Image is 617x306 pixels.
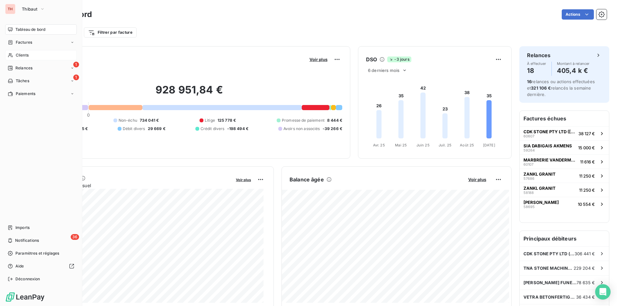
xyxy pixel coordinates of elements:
span: 78 635 € [577,280,595,285]
span: SIA DABIGAIS AKMENS [523,143,572,148]
span: Notifications [15,238,39,243]
span: [PERSON_NAME] FUNEBRES ASSISTANCE [523,280,577,285]
button: Voir plus [308,57,329,62]
span: 734 041 € [140,118,159,123]
button: ZANKL GRANIT5818811 250 € [520,183,609,197]
span: 60107 [523,162,533,166]
span: VETRA BETONFERTIGTEILWERKE GMBH [523,294,576,300]
span: 59264 [523,148,535,152]
button: ZANKL GRANIT5768611 250 € [520,169,609,183]
span: 29 669 € [148,126,165,132]
span: 229 204 € [574,266,595,271]
span: 11 250 € [579,173,595,179]
span: 0 [87,112,90,118]
span: 36 434 € [576,294,595,300]
h4: 18 [527,66,546,76]
span: 36 [71,234,79,240]
span: 16 [527,79,532,84]
span: Promesse de paiement [282,118,325,123]
img: Logo LeanPay [5,292,45,302]
button: Voir plus [234,177,253,182]
span: 57686 [523,177,534,180]
tspan: Juin 25 [416,143,430,147]
span: 11 616 € [580,159,595,164]
span: -39 266 € [323,126,342,132]
span: -3 jours [387,57,411,62]
a: Aide [5,261,77,271]
span: 125 778 € [218,118,236,123]
tspan: Juil. 25 [439,143,452,147]
tspan: Août 25 [460,143,474,147]
span: 1 [73,74,79,80]
span: Déconnexion [15,276,40,282]
span: Aide [15,263,24,269]
span: Litige [205,118,215,123]
span: 306 441 € [575,251,595,256]
button: Actions [562,9,594,20]
button: [PERSON_NAME]5869510 554 € [520,197,609,211]
span: Thibaut [22,6,37,12]
span: À effectuer [527,62,546,66]
span: Tableau de bord [15,27,45,32]
span: Factures [16,39,32,45]
span: Voir plus [309,57,327,62]
h2: 928 951,84 € [36,83,342,103]
span: 60607 [523,134,534,138]
tspan: Mai 25 [395,143,407,147]
span: CDK STONE PTY LTD ([GEOGRAPHIC_DATA]) [523,251,575,256]
span: Voir plus [468,177,486,182]
span: -198 494 € [227,126,249,132]
h6: Relances [527,51,550,59]
span: 15 000 € [578,145,595,150]
span: TNA STONE MACHINERY INC. [523,266,574,271]
span: Paramètres et réglages [15,250,59,256]
span: Clients [16,52,29,58]
span: 1 [73,62,79,67]
span: Montant à relancer [557,62,590,66]
h6: DSO [366,56,377,63]
span: 38 127 € [578,131,595,136]
span: Avoirs non associés [283,126,320,132]
button: SIA DABIGAIS AKMENS5926415 000 € [520,140,609,154]
h6: Balance âgée [290,176,324,183]
tspan: Avr. 25 [373,143,385,147]
button: Voir plus [466,177,488,182]
span: 58695 [523,205,535,209]
span: 8 444 € [327,118,342,123]
span: ZANKL GRANIT [523,171,556,177]
span: Crédit divers [201,126,225,132]
div: TH [5,4,15,14]
span: [PERSON_NAME] [523,200,559,205]
span: 321 106 € [531,85,550,91]
span: Voir plus [236,178,251,182]
span: 11 250 € [579,188,595,193]
button: MARBRERIE VANDERMARLIERE6010711 616 € [520,154,609,169]
span: Relances [15,65,32,71]
h4: 405,4 k € [557,66,590,76]
button: CDK STONE PTY LTD ([GEOGRAPHIC_DATA])6060738 127 € [520,126,609,140]
span: ZANKL GRANIT [523,186,556,191]
span: 6 derniers mois [368,68,399,73]
span: relances ou actions effectuées et relancés la semaine dernière. [527,79,595,97]
tspan: [DATE] [483,143,495,147]
span: Paiements [16,91,35,97]
span: CDK STONE PTY LTD ([GEOGRAPHIC_DATA]) [523,129,576,134]
button: Filtrer par facture [84,27,137,38]
h6: Factures échues [520,111,609,126]
span: Imports [15,225,30,231]
span: Non-échu [119,118,137,123]
span: Tâches [16,78,29,84]
span: Chiffre d'affaires mensuel [36,182,231,189]
span: 10 554 € [578,202,595,207]
span: MARBRERIE VANDERMARLIERE [523,157,577,162]
span: Débit divers [123,126,145,132]
h6: Principaux débiteurs [520,231,609,246]
div: Open Intercom Messenger [595,284,611,300]
span: 58188 [523,191,534,195]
